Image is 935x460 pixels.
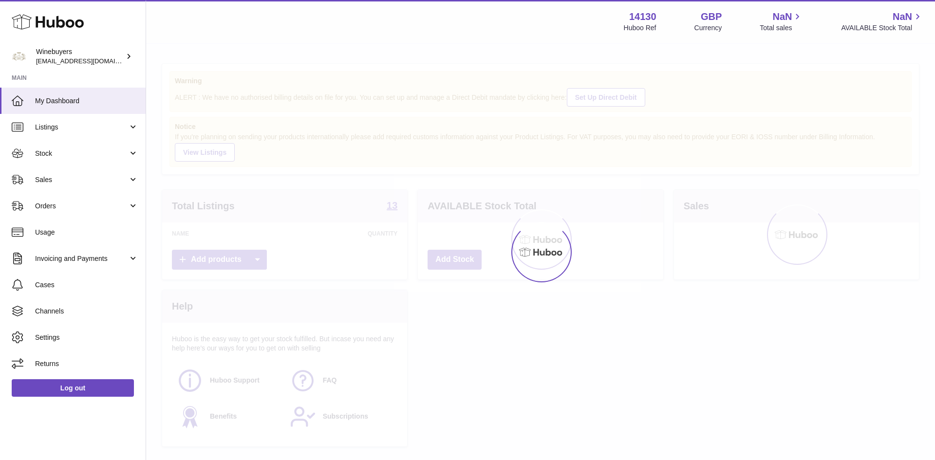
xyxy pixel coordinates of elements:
[760,23,803,33] span: Total sales
[701,10,722,23] strong: GBP
[36,47,124,66] div: Winebuyers
[36,57,143,65] span: [EMAIL_ADDRESS][DOMAIN_NAME]
[841,10,923,33] a: NaN AVAILABLE Stock Total
[35,202,128,211] span: Orders
[629,10,656,23] strong: 14130
[694,23,722,33] div: Currency
[772,10,792,23] span: NaN
[35,307,138,316] span: Channels
[893,10,912,23] span: NaN
[35,175,128,184] span: Sales
[12,49,26,64] img: internalAdmin-14130@internal.huboo.com
[12,379,134,397] a: Log out
[35,333,138,342] span: Settings
[841,23,923,33] span: AVAILABLE Stock Total
[35,280,138,290] span: Cases
[35,254,128,263] span: Invoicing and Payments
[35,359,138,368] span: Returns
[624,23,656,33] div: Huboo Ref
[35,149,128,158] span: Stock
[760,10,803,33] a: NaN Total sales
[35,96,138,106] span: My Dashboard
[35,123,128,132] span: Listings
[35,228,138,237] span: Usage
